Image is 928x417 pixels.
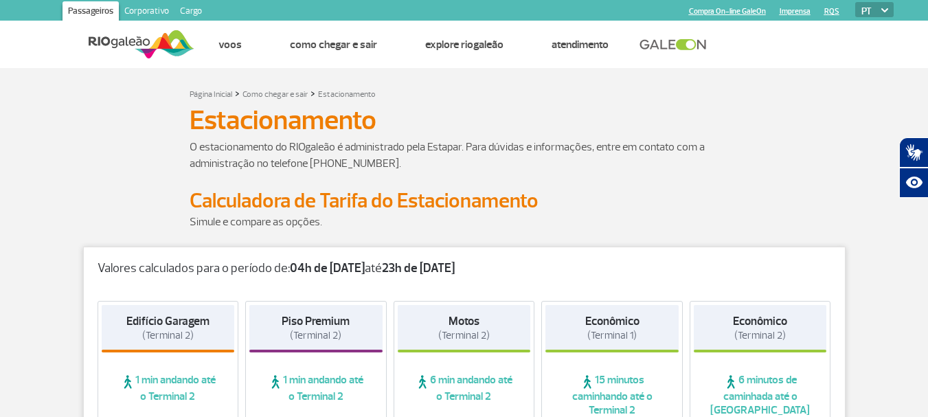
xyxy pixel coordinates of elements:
[824,7,839,16] a: RQS
[249,373,383,403] span: 1 min andando até o Terminal 2
[585,314,640,328] strong: Econômico
[545,373,679,417] span: 15 minutos caminhando até o Terminal 2
[780,7,811,16] a: Imprensa
[190,89,232,100] a: Página Inicial
[694,373,827,417] span: 6 minutos de caminhada até o [GEOGRAPHIC_DATA]
[218,38,242,52] a: Voos
[382,260,455,276] strong: 23h de [DATE]
[190,214,739,230] p: Simule e compare as opções.
[98,261,831,276] p: Valores calculados para o período de: até
[398,373,531,403] span: 6 min andando até o Terminal 2
[449,314,479,328] strong: Motos
[310,85,315,101] a: >
[242,89,308,100] a: Como chegar e sair
[235,85,240,101] a: >
[282,314,350,328] strong: Piso Premium
[102,373,235,403] span: 1 min andando até o Terminal 2
[290,38,377,52] a: Como chegar e sair
[438,329,490,342] span: (Terminal 2)
[734,329,786,342] span: (Terminal 2)
[63,1,119,23] a: Passageiros
[290,260,365,276] strong: 04h de [DATE]
[899,137,928,198] div: Plugin de acessibilidade da Hand Talk.
[190,188,739,214] h2: Calculadora de Tarifa do Estacionamento
[899,137,928,168] button: Abrir tradutor de língua de sinais.
[190,139,739,172] p: O estacionamento do RIOgaleão é administrado pela Estapar. Para dúvidas e informações, entre em c...
[552,38,609,52] a: Atendimento
[190,109,739,132] h1: Estacionamento
[119,1,174,23] a: Corporativo
[425,38,503,52] a: Explore RIOgaleão
[126,314,210,328] strong: Edifício Garagem
[174,1,207,23] a: Cargo
[318,89,376,100] a: Estacionamento
[689,7,766,16] a: Compra On-line GaleOn
[733,314,787,328] strong: Econômico
[587,329,637,342] span: (Terminal 1)
[142,329,194,342] span: (Terminal 2)
[899,168,928,198] button: Abrir recursos assistivos.
[290,329,341,342] span: (Terminal 2)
